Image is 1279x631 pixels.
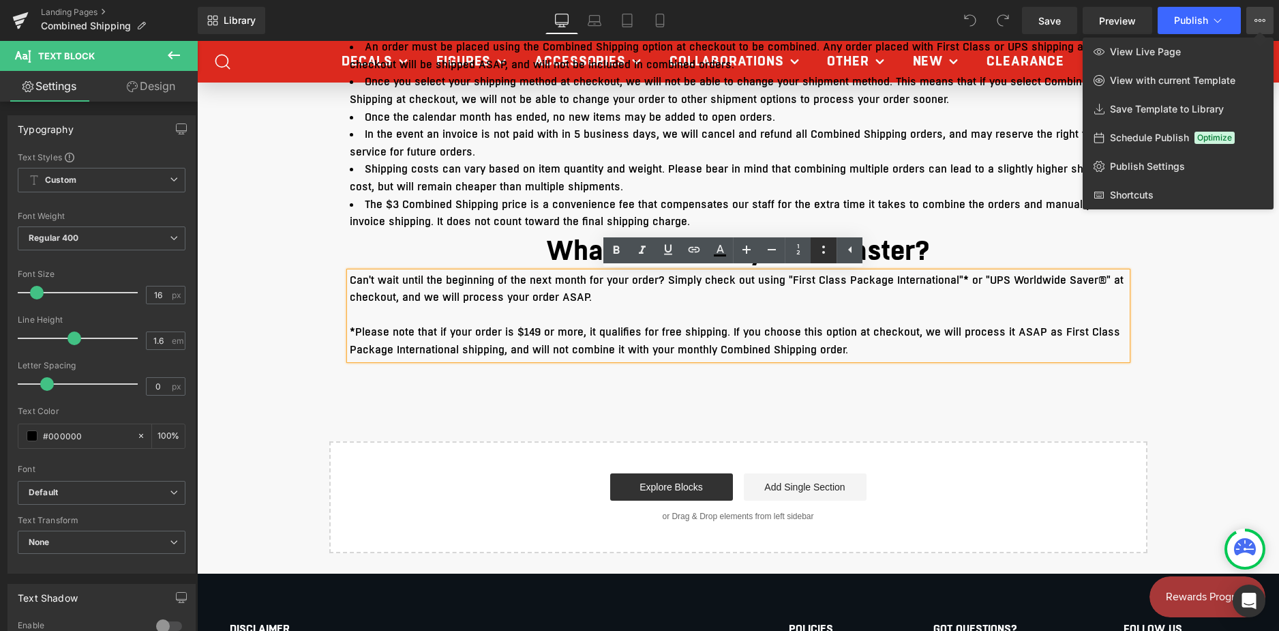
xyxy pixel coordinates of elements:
[18,116,74,135] div: Typography
[153,120,930,155] li: Shipping costs can vary based on item quantity and weight. Please bear in mind that combining mul...
[198,7,265,34] a: New Library
[1110,132,1189,144] span: Schedule Publish
[153,85,930,120] li: In the event an invoice is not paid with in 5 business days, we will cancel and refund all Combin...
[41,7,198,18] a: Landing Pages
[1233,585,1265,617] div: Open Intercom Messenger
[1099,14,1136,28] span: Preview
[152,424,185,448] div: %
[18,361,185,370] div: Letter Spacing
[18,269,185,279] div: Font Size
[18,516,185,525] div: Text Transform
[18,585,78,604] div: Text Shadow
[45,175,76,186] b: Custom
[153,68,930,86] li: Once the calendar month has ended, no new items may be added to open orders.
[1194,132,1235,144] span: Optimize
[33,582,570,595] h4: DISCLAIMER
[38,50,95,61] span: Text Block
[29,233,79,243] b: Regular 400
[1083,7,1152,34] a: Preview
[153,33,930,68] li: Once you select your shipping method at checkout, we will not be able to change your shipment met...
[18,407,185,416] div: Text Color
[29,487,58,499] i: Default
[413,432,536,460] a: Explore Blocks
[18,315,185,325] div: Line Height
[1110,160,1185,173] span: Publish Settings
[18,211,185,221] div: Font Weight
[736,582,905,595] h4: Got Questions?
[952,535,1068,576] iframe: Button to open loyalty program pop-up
[1246,7,1274,34] button: View Live PageView with current TemplateSave Template to LibrarySchedule PublishOptimizePublish S...
[957,7,984,34] button: Undo
[153,156,930,190] li: The $3 Combined Shipping price is a convenience fee that compensates our staff for the extra time...
[1110,74,1235,87] span: View with current Template
[927,582,1049,595] h4: Follow us
[592,582,714,595] h4: Policies
[18,465,185,474] div: Font
[578,7,611,34] a: Laptop
[1110,103,1224,115] span: Save Template to Library
[1110,189,1154,201] span: Shortcuts
[18,151,185,162] div: Text Styles
[29,537,50,547] b: None
[43,428,130,443] input: Color
[224,14,256,27] span: Library
[153,190,930,231] h1: What if I need my order faster?
[172,291,183,299] span: px
[547,432,669,460] a: Add Single Section
[153,283,930,318] p: *Please note that if your order is $149 or more, it qualifies for free shipping. If you choose th...
[1174,15,1208,26] span: Publish
[154,471,929,480] p: or Drag & Drop elements from left sidebar
[172,382,183,391] span: px
[989,7,1017,34] button: Redo
[102,71,200,102] a: Design
[41,20,131,31] span: Combined Shipping
[545,7,578,34] a: Desktop
[644,7,676,34] a: Mobile
[1158,7,1241,34] button: Publish
[1110,46,1181,58] span: View Live Page
[172,336,183,345] span: em
[153,231,930,266] p: Can't wait until the beginning of the next month for your order? Simply check out using "First Cl...
[1038,14,1061,28] span: Save
[611,7,644,34] a: Tablet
